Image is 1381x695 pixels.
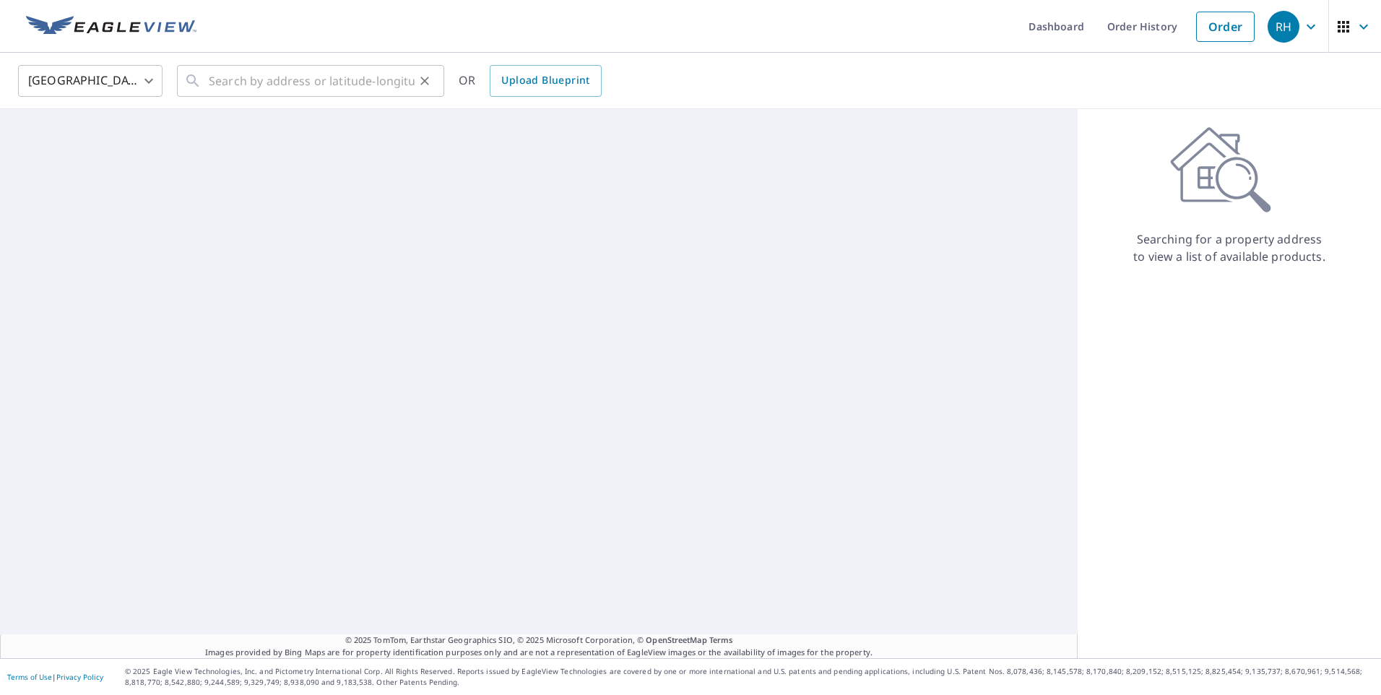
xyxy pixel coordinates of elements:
[490,65,601,97] a: Upload Blueprint
[345,634,733,647] span: © 2025 TomTom, Earthstar Geographics SIO, © 2025 Microsoft Corporation, ©
[1268,11,1299,43] div: RH
[1196,12,1255,42] a: Order
[501,72,589,90] span: Upload Blueprint
[1133,230,1326,265] p: Searching for a property address to view a list of available products.
[7,673,103,681] p: |
[7,672,52,682] a: Terms of Use
[125,666,1374,688] p: © 2025 Eagle View Technologies, Inc. and Pictometry International Corp. All Rights Reserved. Repo...
[415,71,435,91] button: Clear
[18,61,163,101] div: [GEOGRAPHIC_DATA]
[646,634,706,645] a: OpenStreetMap
[209,61,415,101] input: Search by address or latitude-longitude
[56,672,103,682] a: Privacy Policy
[709,634,733,645] a: Terms
[459,65,602,97] div: OR
[26,16,196,38] img: EV Logo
